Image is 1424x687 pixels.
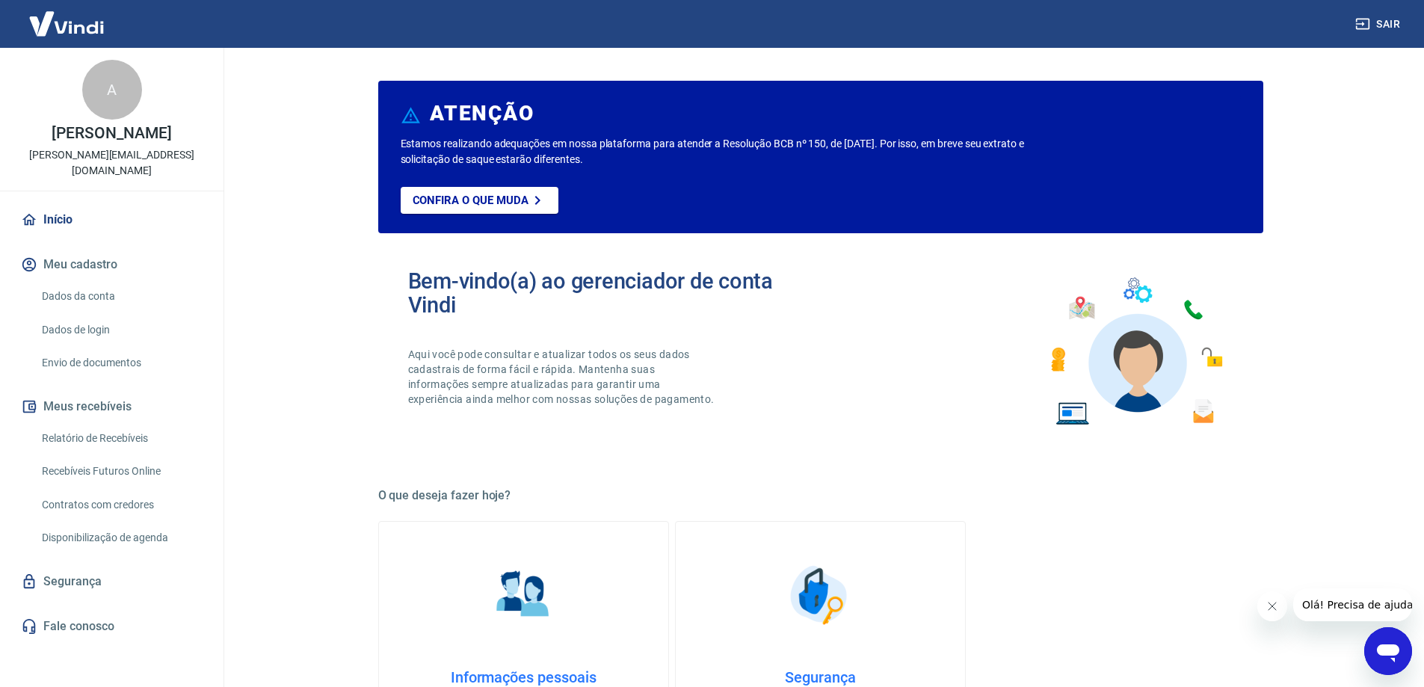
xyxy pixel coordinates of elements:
[18,390,206,423] button: Meus recebíveis
[36,315,206,345] a: Dados de login
[36,281,206,312] a: Dados da conta
[1293,588,1412,621] iframe: Mensagem da empresa
[9,10,126,22] span: Olá! Precisa de ajuda?
[18,248,206,281] button: Meu cadastro
[1257,591,1287,621] iframe: Fechar mensagem
[18,610,206,643] a: Fale conosco
[52,126,171,141] p: [PERSON_NAME]
[12,147,212,179] p: [PERSON_NAME][EMAIL_ADDRESS][DOMAIN_NAME]
[1038,269,1233,434] img: Imagem de um avatar masculino com diversos icones exemplificando as funcionalidades do gerenciado...
[36,348,206,378] a: Envio de documentos
[1352,10,1406,38] button: Sair
[700,668,941,686] h4: Segurança
[401,136,1073,167] p: Estamos realizando adequações em nossa plataforma para atender a Resolução BCB nº 150, de [DATE]....
[36,490,206,520] a: Contratos com credores
[783,558,857,632] img: Segurança
[408,269,821,317] h2: Bem-vindo(a) ao gerenciador de conta Vindi
[36,523,206,553] a: Disponibilização de agenda
[403,668,644,686] h4: Informações pessoais
[18,203,206,236] a: Início
[378,488,1263,503] h5: O que deseja fazer hoje?
[408,347,718,407] p: Aqui você pode consultar e atualizar todos os seus dados cadastrais de forma fácil e rápida. Mant...
[18,565,206,598] a: Segurança
[1364,627,1412,675] iframe: Botão para abrir a janela de mensagens
[430,106,534,121] h6: ATENÇÃO
[486,558,561,632] img: Informações pessoais
[82,60,142,120] div: A
[36,456,206,487] a: Recebíveis Futuros Online
[413,194,528,207] p: Confira o que muda
[401,187,558,214] a: Confira o que muda
[36,423,206,454] a: Relatório de Recebíveis
[18,1,115,46] img: Vindi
